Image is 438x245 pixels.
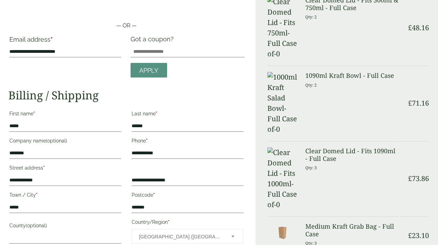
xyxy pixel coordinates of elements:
[9,36,121,46] label: Email address
[8,89,244,102] h2: Billing / Shipping
[146,138,148,144] abbr: required
[33,111,35,116] abbr: required
[168,219,170,225] abbr: required
[305,82,317,88] small: Qty: 2
[132,190,243,202] label: Postcode
[132,136,243,148] label: Phone
[9,109,121,121] label: First name
[267,147,297,210] img: Clear Domed Lid - Fits 1000ml-Full Case of-0
[305,165,317,170] small: Qty: 3
[131,63,167,78] a: Apply
[408,98,429,108] bdi: 71.16
[9,190,121,202] label: Town / City
[46,138,67,144] span: (optional)
[408,174,429,183] bdi: 73.86
[408,174,412,183] span: £
[9,221,121,232] label: County
[131,35,177,46] label: Got a coupon?
[408,23,429,32] bdi: 48.16
[305,223,399,238] h3: Medium Kraft Grab Bag - Full Case
[43,165,45,171] abbr: required
[132,109,243,121] label: Last name
[156,111,157,116] abbr: required
[139,67,158,74] span: Apply
[36,192,38,198] abbr: required
[50,36,53,43] abbr: required
[9,163,121,175] label: Street address
[26,223,47,228] span: (optional)
[139,229,222,244] span: United Kingdom (UK)
[305,14,317,19] small: Qty: 2
[8,22,244,30] p: — OR —
[153,192,155,198] abbr: required
[132,229,243,244] span: Country/Region
[305,147,399,162] h3: Clear Domed Lid - Fits 1090ml - Full Case
[408,23,412,32] span: £
[9,136,121,148] label: Company name
[267,72,297,134] img: 1000ml Kraft Salad Bowl-Full Case of-0
[408,98,412,108] span: £
[408,231,429,240] bdi: 23.10
[132,217,243,229] label: Country/Region
[408,231,412,240] span: £
[305,72,399,80] h3: 1090ml Kraft Bowl - Full Case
